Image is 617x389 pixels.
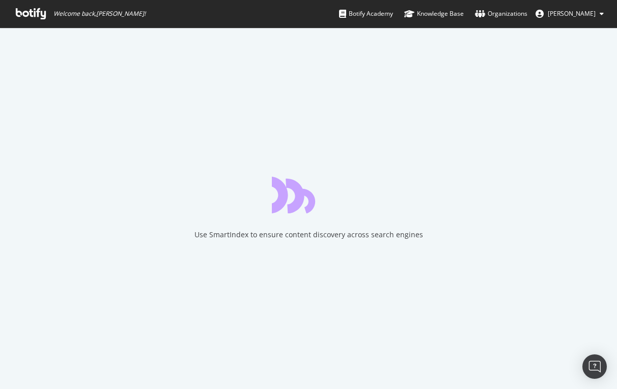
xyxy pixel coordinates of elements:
span: Norma Moras [548,9,596,18]
span: Welcome back, [PERSON_NAME] ! [53,10,146,18]
div: animation [272,177,345,213]
div: Open Intercom Messenger [582,354,607,379]
div: Use SmartIndex to ensure content discovery across search engines [194,230,423,240]
div: Knowledge Base [404,9,464,19]
button: [PERSON_NAME] [527,6,612,22]
div: Botify Academy [339,9,393,19]
div: Organizations [475,9,527,19]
